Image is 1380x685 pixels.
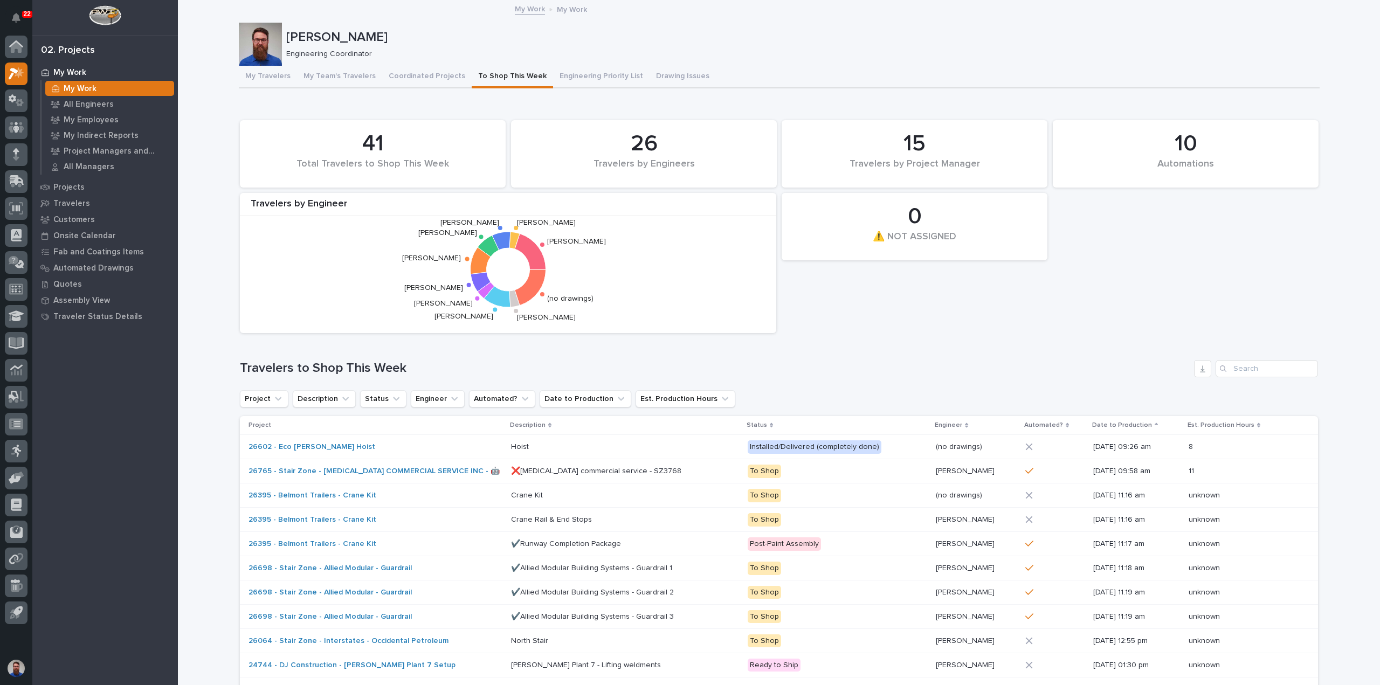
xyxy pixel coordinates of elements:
text: [PERSON_NAME] [440,219,499,226]
a: All Managers [42,159,178,174]
p: (no drawings) [936,489,984,500]
a: Customers [32,211,178,227]
p: Projects [53,183,85,192]
a: 24744 - DJ Construction - [PERSON_NAME] Plant 7 Setup [249,661,456,670]
a: My Work [32,64,178,80]
div: To Shop [748,489,781,502]
a: Automated Drawings [32,260,178,276]
p: Crane Rail & End Stops [511,513,594,524]
p: unknown [1189,659,1222,670]
p: Engineering Coordinator [286,50,1311,59]
p: My Work [53,68,86,78]
p: [DATE] 11:16 am [1093,515,1181,524]
p: unknown [1189,610,1222,621]
text: [PERSON_NAME] [517,219,576,226]
button: users-avatar [5,657,27,680]
div: To Shop [748,610,781,624]
text: [PERSON_NAME] [402,254,461,262]
a: My Employees [42,112,178,127]
p: ✔️Allied Modular Building Systems - Guardrail 2 [511,586,676,597]
p: Customers [53,215,95,225]
p: [PERSON_NAME] [936,610,997,621]
p: Crane Kit [511,489,545,500]
div: Ready to Ship [748,659,801,672]
p: My Work [64,84,96,94]
tr: 26698 - Stair Zone - Allied Modular - Guardrail ✔️Allied Modular Building Systems - Guardrail 3✔️... [240,605,1318,629]
p: [PERSON_NAME] [936,634,997,646]
div: 26 [529,130,758,157]
a: Quotes [32,276,178,292]
div: Search [1216,360,1318,377]
a: Fab and Coatings Items [32,244,178,260]
div: To Shop [748,586,781,599]
p: Assembly View [53,296,110,306]
p: Status [747,419,767,431]
p: [DATE] 09:58 am [1093,467,1181,476]
p: [DATE] 01:30 pm [1093,661,1181,670]
h1: Travelers to Shop This Week [240,361,1190,376]
a: 26064 - Stair Zone - Interstates - Occidental Petroleum [249,636,448,646]
div: 15 [800,130,1029,157]
p: Date to Production [1092,419,1152,431]
div: Total Travelers to Shop This Week [258,158,487,181]
p: Project Managers and Engineers [64,147,170,156]
text: [PERSON_NAME] [517,314,576,322]
p: [PERSON_NAME] [936,465,997,476]
p: Est. Production Hours [1188,419,1254,431]
div: Travelers by Engineers [529,158,758,181]
p: 11 [1189,465,1196,476]
text: [PERSON_NAME] [404,285,463,292]
p: [PERSON_NAME] [936,659,997,670]
text: [PERSON_NAME] [414,300,473,307]
div: To Shop [748,465,781,478]
a: Travelers [32,195,178,211]
div: To Shop [748,513,781,527]
div: 02. Projects [41,45,95,57]
p: [DATE] 11:17 am [1093,539,1181,549]
button: Notifications [5,6,27,29]
p: ❌[MEDICAL_DATA] commercial service - SZ3768 [511,465,684,476]
button: Drawing Issues [650,66,716,88]
div: Travelers by Engineer [240,198,776,216]
tr: 26698 - Stair Zone - Allied Modular - Guardrail ✔️Allied Modular Building Systems - Guardrail 1✔️... [240,556,1318,580]
a: Assembly View [32,292,178,308]
tr: 24744 - DJ Construction - [PERSON_NAME] Plant 7 Setup [PERSON_NAME] Plant 7 - Lifting weldments[P... [240,653,1318,677]
text: (no drawings) [547,295,594,302]
p: [DATE] 11:16 am [1093,491,1181,500]
p: unknown [1189,513,1222,524]
p: Project [249,419,271,431]
button: Engineering Priority List [553,66,650,88]
p: 22 [24,10,31,18]
p: ✔️Runway Completion Package [511,537,623,549]
p: unknown [1189,537,1222,549]
a: 26395 - Belmont Trailers - Crane Kit [249,491,376,500]
div: 41 [258,130,487,157]
tr: 26395 - Belmont Trailers - Crane Kit Crane KitCrane Kit To Shop(no drawings)(no drawings) [DATE] ... [240,483,1318,508]
p: All Managers [64,162,114,172]
a: My Indirect Reports [42,128,178,143]
button: To Shop This Week [472,66,553,88]
p: unknown [1189,634,1222,646]
button: Coordinated Projects [382,66,472,88]
a: Onsite Calendar [32,227,178,244]
text: [PERSON_NAME] [547,238,606,245]
button: My Team's Travelers [297,66,382,88]
a: Project Managers and Engineers [42,143,178,158]
p: [PERSON_NAME] [936,562,997,573]
button: Project [240,390,288,407]
p: My Work [557,3,587,15]
div: Notifications22 [13,13,27,30]
a: 26602 - Eco [PERSON_NAME] Hoist [249,442,375,452]
p: Traveler Status Details [53,312,142,322]
a: 26698 - Stair Zone - Allied Modular - Guardrail [249,612,412,621]
a: My Work [42,81,178,96]
p: unknown [1189,562,1222,573]
div: To Shop [748,634,781,648]
tr: 26395 - Belmont Trailers - Crane Kit Crane Rail & End StopsCrane Rail & End Stops To Shop[PERSON_... [240,508,1318,532]
tr: 26602 - Eco [PERSON_NAME] Hoist HoistHoist Installed/Delivered (completely done)(no drawings)(no ... [240,435,1318,459]
div: 10 [1071,130,1300,157]
button: Date to Production [540,390,631,407]
a: 26698 - Stair Zone - Allied Modular - Guardrail [249,564,412,573]
p: ✔️Allied Modular Building Systems - Guardrail 3 [511,610,676,621]
p: unknown [1189,489,1222,500]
